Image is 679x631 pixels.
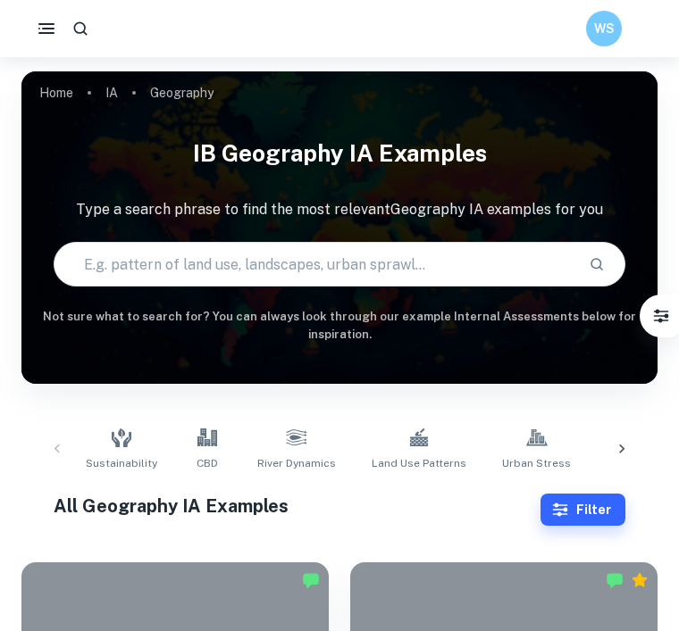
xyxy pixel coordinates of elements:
[21,129,658,178] h1: IB Geography IA examples
[586,11,622,46] button: WS
[372,455,466,471] span: Land Use Patterns
[197,455,218,471] span: CBD
[150,83,214,103] p: Geography
[541,494,625,526] button: Filter
[502,455,571,471] span: Urban Stress
[594,19,615,38] h6: WS
[105,80,118,105] a: IA
[643,298,679,334] button: Filter
[39,80,73,105] a: Home
[257,455,336,471] span: River Dynamics
[582,249,612,279] button: Search
[54,239,575,289] input: E.g. pattern of land use, landscapes, urban sprawl...
[631,571,649,589] div: Premium
[21,308,658,345] h6: Not sure what to search for? You can always look through our example Internal Assessments below f...
[86,455,157,471] span: Sustainability
[606,571,624,589] img: Marked
[302,571,320,589] img: Marked
[21,199,658,220] p: Type a search phrase to find the most relevant Geography IA examples for you
[54,493,541,519] h1: All Geography IA Examples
